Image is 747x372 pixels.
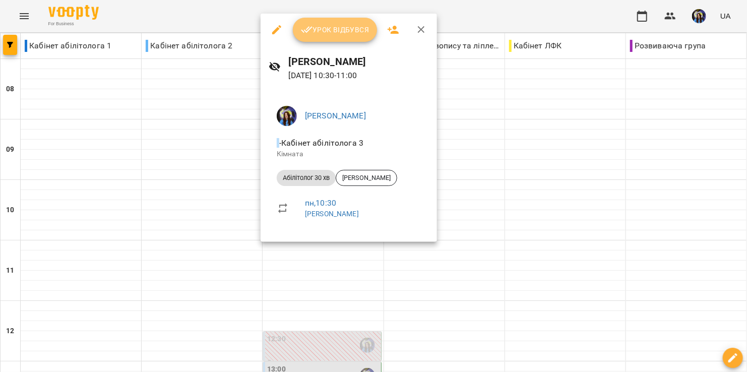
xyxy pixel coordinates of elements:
a: пн , 10:30 [305,198,336,208]
p: Кімната [277,149,421,159]
img: 45559c1a150f8c2aa145bf47fc7aae9b.jpg [277,106,297,126]
button: Урок відбувся [293,18,378,42]
h6: [PERSON_NAME] [289,54,429,70]
span: - Кабінет абілітолога 3 [277,138,365,148]
a: [PERSON_NAME] [305,210,359,218]
a: [PERSON_NAME] [305,111,366,120]
span: Абілітолог 30 хв [277,173,336,182]
span: Урок відбувся [301,24,369,36]
p: [DATE] 10:30 - 11:00 [289,70,429,82]
div: [PERSON_NAME] [336,170,397,186]
span: [PERSON_NAME] [336,173,397,182]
